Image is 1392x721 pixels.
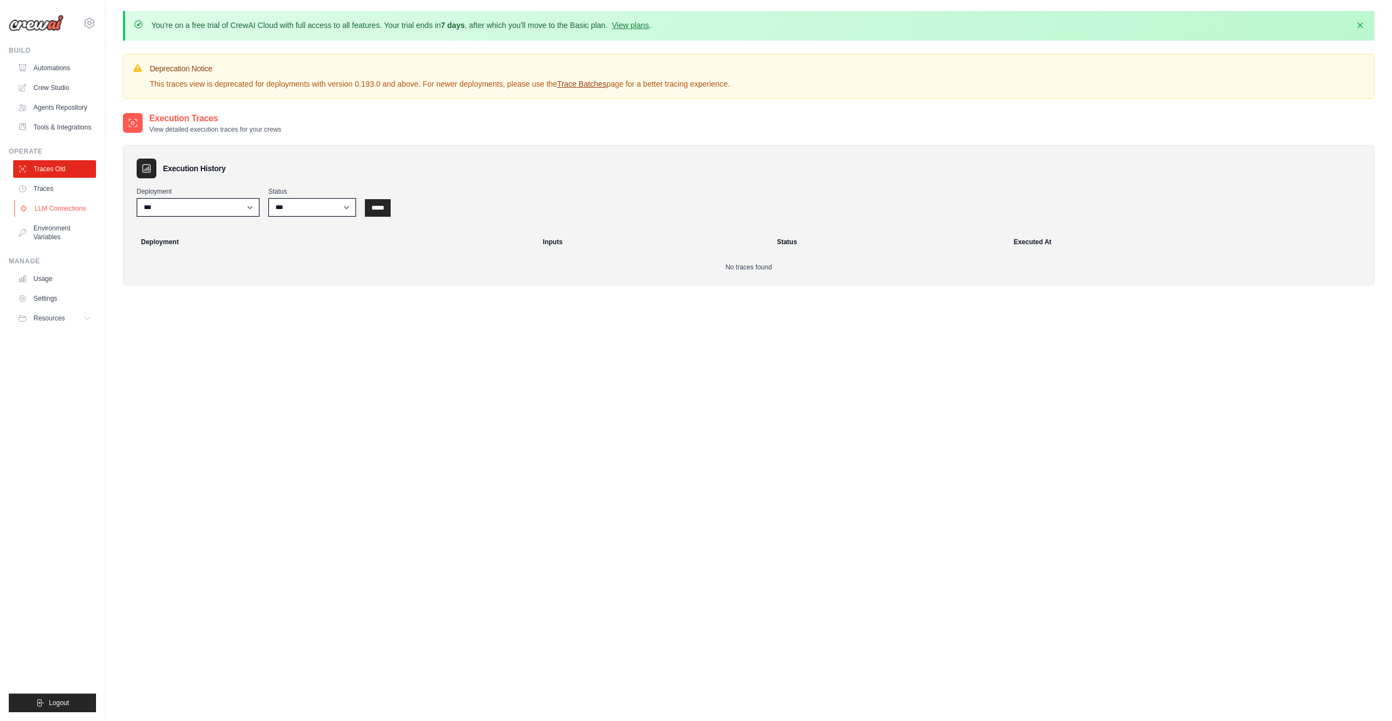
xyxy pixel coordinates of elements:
[14,200,97,217] a: LLM Connections
[557,80,606,88] a: Trace Batches
[137,263,1361,272] p: No traces found
[9,147,96,156] div: Operate
[13,99,96,116] a: Agents Repository
[1007,230,1370,254] th: Executed At
[9,46,96,55] div: Build
[13,180,96,198] a: Traces
[149,112,281,125] h2: Execution Traces
[536,230,770,254] th: Inputs
[13,309,96,327] button: Resources
[151,20,651,31] p: You're on a free trial of CrewAI Cloud with full access to all features. Your trial ends in , aft...
[13,59,96,77] a: Automations
[13,290,96,307] a: Settings
[137,187,260,196] label: Deployment
[150,63,730,74] h3: Deprecation Notice
[13,119,96,136] a: Tools & Integrations
[13,79,96,97] a: Crew Studio
[13,219,96,246] a: Environment Variables
[149,125,281,134] p: View detailed execution traces for your crews
[13,270,96,288] a: Usage
[128,230,536,254] th: Deployment
[612,21,649,30] a: View plans
[150,78,730,89] p: This traces view is deprecated for deployments with version 0.193.0 and above. For newer deployme...
[9,694,96,712] button: Logout
[9,257,96,266] div: Manage
[268,187,356,196] label: Status
[49,699,69,707] span: Logout
[163,163,226,174] h3: Execution History
[33,314,65,323] span: Resources
[770,230,1007,254] th: Status
[13,160,96,178] a: Traces Old
[9,15,64,31] img: Logo
[441,21,465,30] strong: 7 days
